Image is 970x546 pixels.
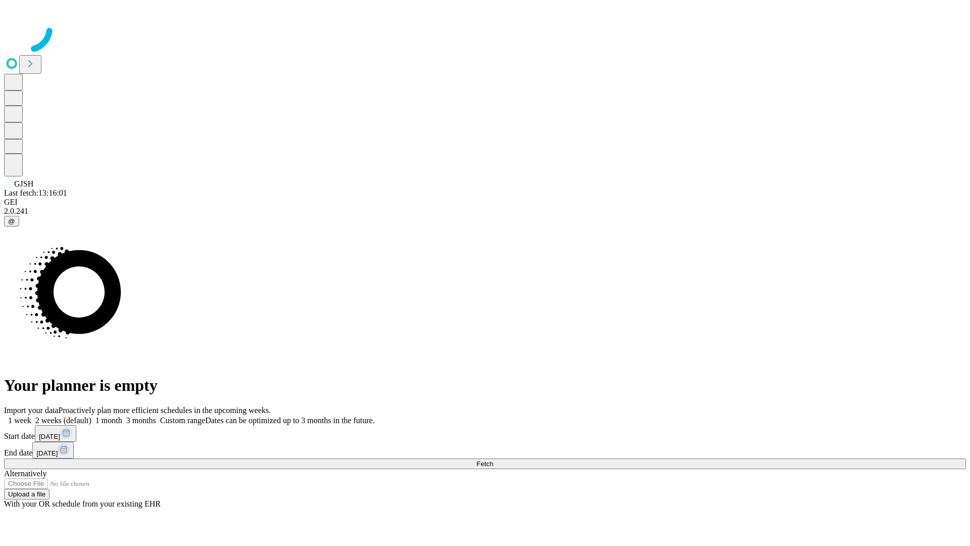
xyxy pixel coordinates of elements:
[160,416,205,425] span: Custom range
[4,459,966,469] button: Fetch
[4,376,966,395] h1: Your planner is empty
[4,198,966,207] div: GEI
[4,489,50,499] button: Upload a file
[126,416,156,425] span: 3 months
[4,469,46,478] span: Alternatively
[4,216,19,226] button: @
[8,416,31,425] span: 1 week
[4,207,966,216] div: 2.0.241
[35,416,91,425] span: 2 weeks (default)
[35,425,76,442] button: [DATE]
[14,179,33,188] span: GJSH
[4,442,966,459] div: End date
[32,442,74,459] button: [DATE]
[205,416,374,425] span: Dates can be optimized up to 3 months in the future.
[39,433,60,440] span: [DATE]
[8,217,15,225] span: @
[476,460,493,468] span: Fetch
[59,406,271,415] span: Proactively plan more efficient schedules in the upcoming weeks.
[95,416,122,425] span: 1 month
[4,425,966,442] div: Start date
[4,499,161,508] span: With your OR schedule from your existing EHR
[36,449,58,457] span: [DATE]
[4,406,59,415] span: Import your data
[4,189,67,197] span: Last fetch: 13:16:01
